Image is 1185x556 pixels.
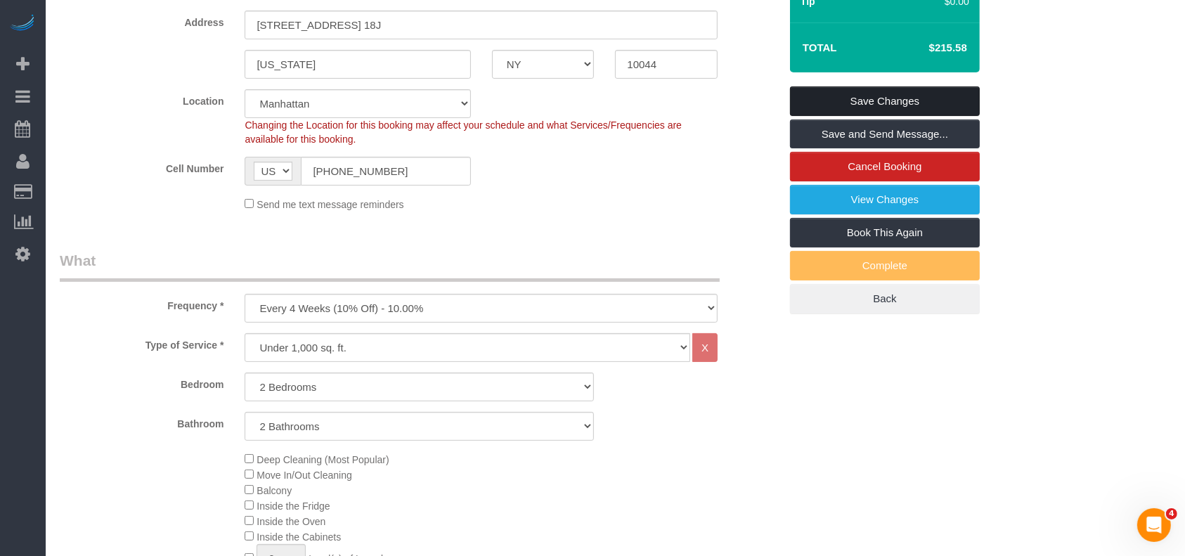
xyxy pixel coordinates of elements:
label: Bathroom [49,412,234,431]
label: Location [49,89,234,108]
span: Changing the Location for this booking may affect your schedule and what Services/Frequencies are... [245,119,682,145]
span: Inside the Cabinets [257,531,341,543]
span: Balcony [257,485,292,496]
img: Automaid Logo [8,14,37,34]
a: Book This Again [790,218,980,247]
span: 4 [1166,508,1177,519]
label: Cell Number [49,157,234,176]
input: City [245,50,470,79]
strong: Total [803,41,837,53]
a: Save Changes [790,86,980,116]
span: Inside the Oven [257,516,325,527]
a: View Changes [790,185,980,214]
h4: $215.58 [887,42,967,54]
span: Deep Cleaning (Most Popular) [257,454,389,465]
input: Cell Number [301,157,470,186]
label: Frequency * [49,294,234,313]
a: Back [790,284,980,313]
label: Address [49,11,234,30]
input: Zip Code [615,50,718,79]
span: Inside the Fridge [257,500,330,512]
span: Send me text message reminders [257,199,403,210]
a: Cancel Booking [790,152,980,181]
label: Type of Service * [49,333,234,352]
iframe: Intercom live chat [1137,508,1171,542]
span: Move In/Out Cleaning [257,470,351,481]
legend: What [60,250,720,282]
label: Bedroom [49,373,234,392]
a: Save and Send Message... [790,119,980,149]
